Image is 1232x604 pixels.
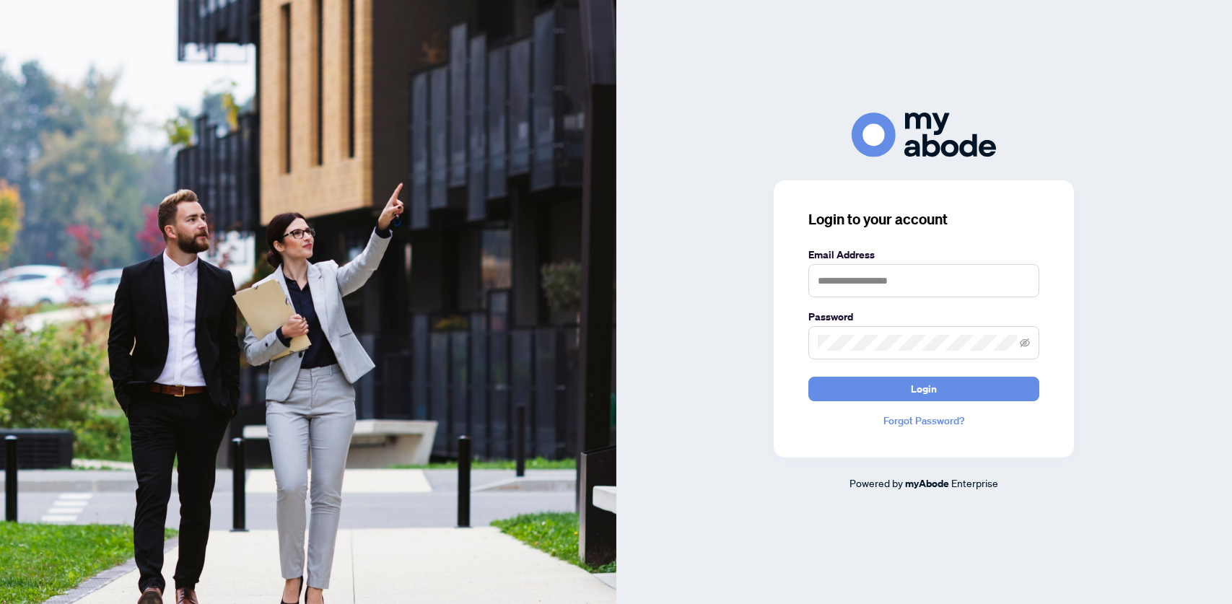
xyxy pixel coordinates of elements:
span: Enterprise [951,476,998,489]
label: Password [808,309,1039,325]
span: Powered by [849,476,903,489]
span: Login [911,377,937,401]
a: Forgot Password? [808,413,1039,429]
span: eye-invisible [1020,338,1030,348]
a: myAbode [905,476,949,491]
img: ma-logo [852,113,996,157]
button: Login [808,377,1039,401]
label: Email Address [808,247,1039,263]
h3: Login to your account [808,209,1039,229]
